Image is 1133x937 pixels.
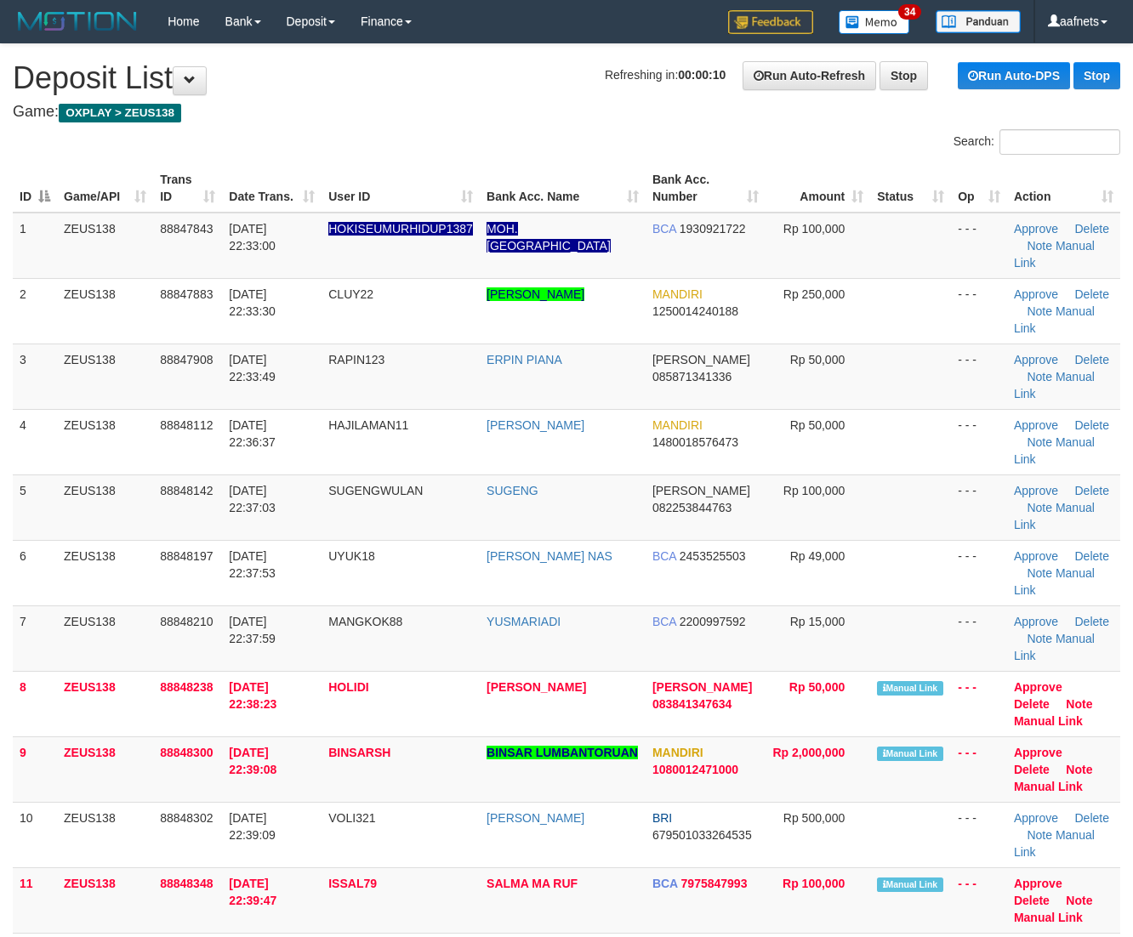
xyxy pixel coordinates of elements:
[57,671,153,736] td: ZEUS138
[160,746,213,759] span: 88848300
[57,344,153,409] td: ZEUS138
[652,811,672,825] span: BRI
[839,10,910,34] img: Button%20Memo.svg
[877,877,942,892] span: Manually Linked
[652,287,703,301] span: MANDIRI
[1014,780,1083,793] a: Manual Link
[13,802,57,867] td: 10
[13,474,57,540] td: 5
[13,671,57,736] td: 8
[652,435,738,449] span: Copy 1480018576473 to clipboard
[951,802,1007,867] td: - - -
[646,164,766,213] th: Bank Acc. Number: activate to sort column ascending
[328,418,408,432] span: HAJILAMAN11
[652,746,703,759] span: MANDIRI
[487,680,586,694] a: [PERSON_NAME]
[951,409,1007,474] td: - - -
[57,802,153,867] td: ZEUS138
[951,344,1007,409] td: - - -
[951,540,1007,605] td: - - -
[783,811,845,825] span: Rp 500,000
[13,9,142,34] img: MOTION_logo.png
[652,222,676,236] span: BCA
[880,61,928,90] a: Stop
[57,736,153,802] td: ZEUS138
[652,418,703,432] span: MANDIRI
[328,353,384,366] span: RAPIN123
[1027,566,1052,580] a: Note
[160,811,213,825] span: 88848302
[57,605,153,671] td: ZEUS138
[1014,418,1058,432] a: Approve
[951,278,1007,344] td: - - -
[789,680,845,694] span: Rp 50,000
[229,418,276,449] span: [DATE] 22:36:37
[1014,353,1058,366] a: Approve
[57,540,153,605] td: ZEUS138
[1027,632,1052,645] a: Note
[160,680,213,694] span: 88848238
[652,877,678,890] span: BCA
[1027,370,1052,383] a: Note
[1014,746,1062,759] a: Approve
[790,353,845,366] span: Rp 50,000
[1014,828,1095,859] a: Manual Link
[951,605,1007,671] td: - - -
[487,287,584,301] a: [PERSON_NAME]
[728,10,813,34] img: Feedback.jpg
[1074,811,1108,825] a: Delete
[652,304,738,318] span: Copy 1250014240188 to clipboard
[783,287,845,301] span: Rp 250,000
[160,877,213,890] span: 88848348
[1027,828,1052,842] a: Note
[1014,501,1095,531] a: Manual Link
[160,353,213,366] span: 88847908
[160,418,213,432] span: 88848112
[1066,697,1092,711] a: Note
[487,353,562,366] a: ERPIN PIANA
[951,671,1007,736] td: - - -
[328,549,374,563] span: UYUK18
[958,62,1070,89] a: Run Auto-DPS
[222,164,322,213] th: Date Trans.: activate to sort column ascending
[487,615,561,628] a: YUSMARIADI
[1014,435,1095,466] a: Manual Link
[766,164,870,213] th: Amount: activate to sort column ascending
[1014,697,1050,711] a: Delete
[328,811,375,825] span: VOLI321
[57,474,153,540] td: ZEUS138
[13,104,1120,121] h4: Game:
[783,877,845,890] span: Rp 100,000
[790,615,845,628] span: Rp 15,000
[1014,763,1050,776] a: Delete
[652,353,750,366] span: [PERSON_NAME]
[1014,566,1095,597] a: Manual Link
[1014,680,1062,694] a: Approve
[1074,222,1108,236] a: Delete
[652,697,732,711] span: Copy 083841347634 to clipboard
[328,746,390,759] span: BINSARSH
[1027,435,1052,449] a: Note
[678,68,726,82] strong: 00:00:10
[480,164,646,213] th: Bank Acc. Name: activate to sort column ascending
[1014,370,1095,400] a: Manual Link
[652,484,750,497] span: [PERSON_NAME]
[1014,714,1083,728] a: Manual Link
[1074,353,1108,366] a: Delete
[13,409,57,474] td: 4
[951,867,1007,933] td: - - -
[652,680,752,694] span: [PERSON_NAME]
[1074,287,1108,301] a: Delete
[680,222,746,236] span: Copy 1930921722 to clipboard
[1014,632,1095,662] a: Manual Link
[160,222,213,236] span: 88847843
[999,129,1120,155] input: Search:
[153,164,222,213] th: Trans ID: activate to sort column ascending
[229,877,276,907] span: [DATE] 22:39:47
[877,681,942,696] span: Manually Linked
[13,540,57,605] td: 6
[1027,501,1052,514] a: Note
[57,409,153,474] td: ZEUS138
[870,164,951,213] th: Status: activate to sort column ascending
[229,680,276,711] span: [DATE] 22:38:23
